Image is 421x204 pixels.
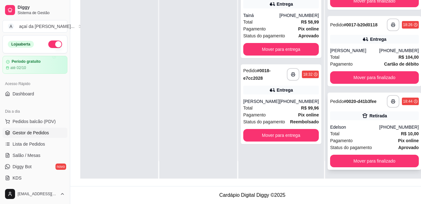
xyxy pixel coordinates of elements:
[243,68,257,73] span: Pedido
[3,186,67,201] button: [EMAIL_ADDRESS][DOMAIN_NAME]
[243,12,279,19] div: Tainá
[3,20,67,33] button: Select a team
[344,22,377,27] strong: # 0017-b20d0118
[298,33,319,38] strong: aprovado
[379,124,419,130] div: [PHONE_NUMBER]
[243,98,279,105] div: [PERSON_NAME]
[8,23,14,30] span: A
[13,164,32,170] span: Diggy Bot
[398,145,418,150] strong: aprovado
[3,116,67,126] button: Pedidos balcão (PDV)
[3,139,67,149] a: Lista de Pedidos
[10,65,26,70] article: até 02/10
[3,150,67,160] a: Salão / Mesas
[243,25,266,32] span: Pagamento
[330,130,339,137] span: Total
[290,119,319,124] strong: reembolsado
[243,118,285,125] span: Status do pagamento
[330,144,372,151] span: Status do pagamento
[277,1,293,7] div: Entrega
[3,89,67,99] a: Dashboard
[330,99,344,104] span: Pedido
[330,137,353,144] span: Pagamento
[48,40,62,48] button: Alterar Status
[19,23,75,30] div: açaí da [PERSON_NAME] ...
[403,22,413,27] div: 18:26
[243,105,253,111] span: Total
[398,138,419,143] strong: Pix online
[277,87,293,93] div: Entrega
[18,191,57,196] span: [EMAIL_ADDRESS][DOMAIN_NAME]
[13,91,34,97] span: Dashboard
[243,19,253,25] span: Total
[243,111,266,118] span: Pagamento
[3,173,67,183] a: KDS
[330,22,344,27] span: Pedido
[379,47,419,54] div: [PHONE_NUMBER]
[13,130,49,136] span: Gestor de Pedidos
[243,32,285,39] span: Status do pagamento
[330,124,379,130] div: Edelson
[398,55,419,60] strong: R$ 104,00
[243,129,319,142] button: Mover para entrega
[403,99,413,104] div: 18:44
[3,128,67,138] a: Gestor de Pedidos
[18,10,65,15] span: Sistema de Gestão
[344,99,376,104] strong: # 0020-d41b3fee
[3,162,67,172] a: Diggy Botnovo
[303,72,313,77] div: 18:32
[3,56,67,74] a: Período gratuitoaté 02/10
[3,79,67,89] div: Acesso Rápido
[279,12,319,19] div: [PHONE_NUMBER]
[330,71,419,84] button: Mover para finalizado
[369,113,387,119] div: Retirada
[330,61,353,67] span: Pagamento
[3,106,67,116] div: Dia a dia
[370,36,386,42] div: Entrega
[384,62,418,67] strong: Cartão de débito
[13,141,45,147] span: Lista de Pedidos
[12,59,41,64] article: Período gratuito
[243,68,271,81] strong: # 0018-e7cc2028
[13,175,22,181] span: KDS
[298,112,319,117] strong: Pix online
[8,41,34,48] div: Loja aberta
[330,47,379,54] div: [PERSON_NAME]
[3,3,67,18] a: DiggySistema de Gestão
[301,19,319,24] strong: R$ 58,99
[243,43,319,56] button: Mover para entrega
[13,118,56,125] span: Pedidos balcão (PDV)
[298,26,319,31] strong: Pix online
[13,152,40,158] span: Salão / Mesas
[301,105,319,110] strong: R$ 99,96
[18,5,65,10] span: Diggy
[401,131,419,136] strong: R$ 10,00
[330,54,339,61] span: Total
[279,98,319,105] div: [PHONE_NUMBER]
[330,155,419,167] button: Mover para finalizado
